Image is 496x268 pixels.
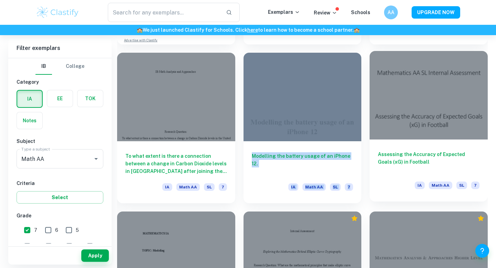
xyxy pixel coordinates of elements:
[34,226,37,234] span: 7
[17,137,103,145] h6: Subject
[314,9,337,17] p: Review
[412,6,460,19] button: UPGRADE NOW
[91,154,101,164] button: Open
[76,243,79,250] span: 2
[351,215,358,222] div: Premium
[77,90,103,107] button: TOK
[244,53,362,203] a: Modelling the battery usage of an iPhone 12.IAMath AASL7
[17,91,42,107] button: IA
[17,112,42,129] button: Notes
[456,182,467,189] span: SL
[125,152,227,175] h6: To what extent is there a connection between a change in Carbon Dioxide levels in [GEOGRAPHIC_DAT...
[268,8,300,16] p: Exemplars
[8,39,112,58] h6: Filter exemplars
[247,27,258,33] a: here
[415,182,425,189] span: IA
[17,78,103,86] h6: Category
[162,183,172,191] span: IA
[17,212,103,219] h6: Grade
[97,243,99,250] span: 1
[21,146,50,152] label: Type a subject
[384,6,398,19] button: AA
[55,226,58,234] span: 6
[17,191,103,204] button: Select
[302,183,326,191] span: Math AA
[66,58,84,75] button: College
[47,90,73,107] button: EE
[81,249,109,262] button: Apply
[330,183,341,191] span: SL
[378,151,479,173] h6: Assessing the Accuracy of Expected Goals (xG) in Football
[124,38,157,43] a: Advertise with Clastify
[1,26,495,34] h6: We just launched Clastify for Schools. Click to learn how to become a school partner.
[137,27,143,33] span: 🏫
[204,183,215,191] span: SL
[34,243,38,250] span: 4
[55,243,59,250] span: 3
[370,53,488,203] a: Assessing the Accuracy of Expected Goals (xG) in FootballIAMath AASL7
[351,10,370,15] a: Schools
[36,6,80,19] img: Clastify logo
[176,183,200,191] span: Math AA
[117,53,235,203] a: To what extent is there a connection between a change in Carbon Dioxide levels in [GEOGRAPHIC_DAT...
[108,3,220,22] input: Search for any exemplars...
[477,215,484,222] div: Premium
[429,182,452,189] span: Math AA
[35,58,84,75] div: Filter type choice
[475,244,489,258] button: Help and Feedback
[387,9,395,16] h6: AA
[219,183,227,191] span: 7
[17,179,103,187] h6: Criteria
[345,183,353,191] span: 7
[76,226,79,234] span: 5
[354,27,360,33] span: 🏫
[288,183,298,191] span: IA
[35,58,52,75] button: IB
[252,152,353,175] h6: Modelling the battery usage of an iPhone 12.
[471,182,479,189] span: 7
